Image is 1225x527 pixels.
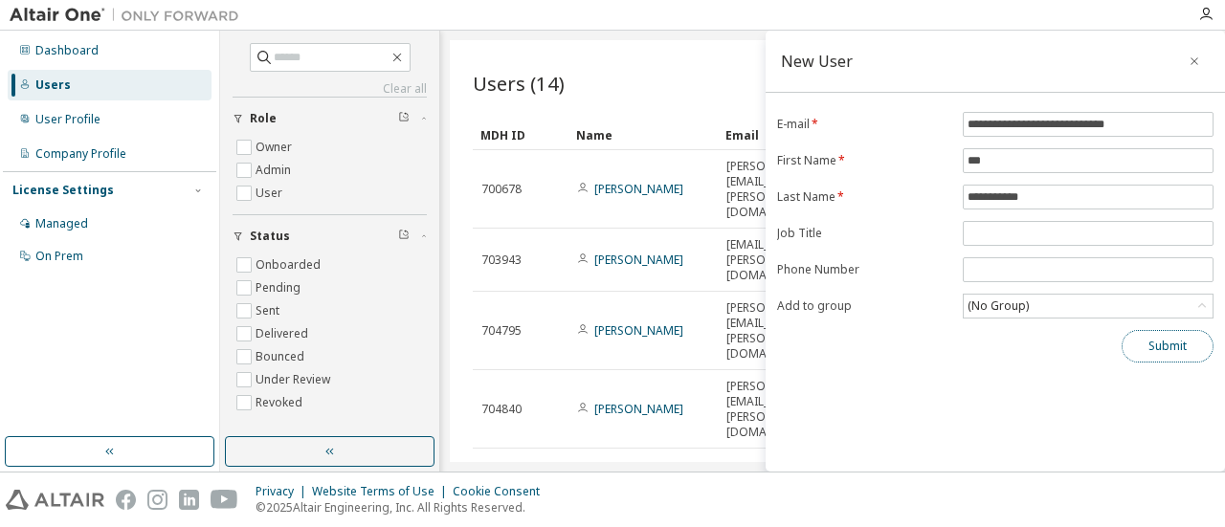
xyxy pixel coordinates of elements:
img: youtube.svg [211,490,238,510]
img: Altair One [10,6,249,25]
div: (No Group) [964,295,1213,318]
button: Status [233,215,427,257]
span: 703943 [481,253,522,268]
a: Clear all [233,81,427,97]
label: Under Review [256,368,334,391]
label: Revoked [256,391,306,414]
div: On Prem [35,249,83,264]
label: Job Title [777,226,951,241]
span: Users (14) [473,70,565,97]
a: [PERSON_NAME] [594,252,683,268]
div: Cookie Consent [453,484,551,499]
div: User Profile [35,112,100,127]
label: Owner [256,136,296,159]
div: License Settings [12,183,114,198]
label: Add to group [777,298,951,314]
button: Submit [1122,330,1214,362]
span: Clear filter [398,111,410,126]
button: Role [233,98,427,140]
a: [PERSON_NAME] [594,181,683,197]
span: Status [250,229,290,244]
span: [PERSON_NAME][EMAIL_ADDRESS][PERSON_NAME][DOMAIN_NAME] [726,379,823,440]
label: Phone Number [777,262,951,277]
label: E-mail [777,117,951,132]
label: Pending [256,276,304,299]
span: 704795 [481,323,522,339]
div: Email [725,120,806,150]
div: (No Group) [965,296,1032,317]
div: Dashboard [35,43,99,58]
label: Sent [256,299,283,322]
div: Company Profile [35,146,126,162]
span: 700678 [481,182,522,197]
label: Onboarded [256,253,324,276]
div: Privacy [256,484,312,499]
span: Role [250,111,277,126]
span: Clear filter [398,229,410,244]
p: © 2025 Altair Engineering, Inc. All Rights Reserved. [256,499,551,516]
label: First Name [777,153,951,168]
img: altair_logo.svg [6,490,104,510]
div: Name [576,120,710,150]
label: Bounced [256,345,308,368]
div: Users [35,77,71,93]
div: MDH ID [480,120,561,150]
img: instagram.svg [147,490,167,510]
label: Delivered [256,322,312,345]
span: [PERSON_NAME][EMAIL_ADDRESS][PERSON_NAME][DOMAIN_NAME] [726,300,823,362]
span: [PERSON_NAME][EMAIL_ADDRESS][PERSON_NAME][DOMAIN_NAME] [726,159,823,220]
div: Website Terms of Use [312,484,453,499]
span: [EMAIL_ADDRESS][PERSON_NAME][DOMAIN_NAME] [726,237,823,283]
label: User [256,182,286,205]
img: linkedin.svg [179,490,199,510]
a: [PERSON_NAME] [594,401,683,417]
img: facebook.svg [116,490,136,510]
span: 704840 [481,402,522,417]
a: [PERSON_NAME] [594,322,683,339]
div: Managed [35,216,88,231]
div: New User [781,54,853,69]
label: Admin [256,159,295,182]
label: Last Name [777,189,951,205]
